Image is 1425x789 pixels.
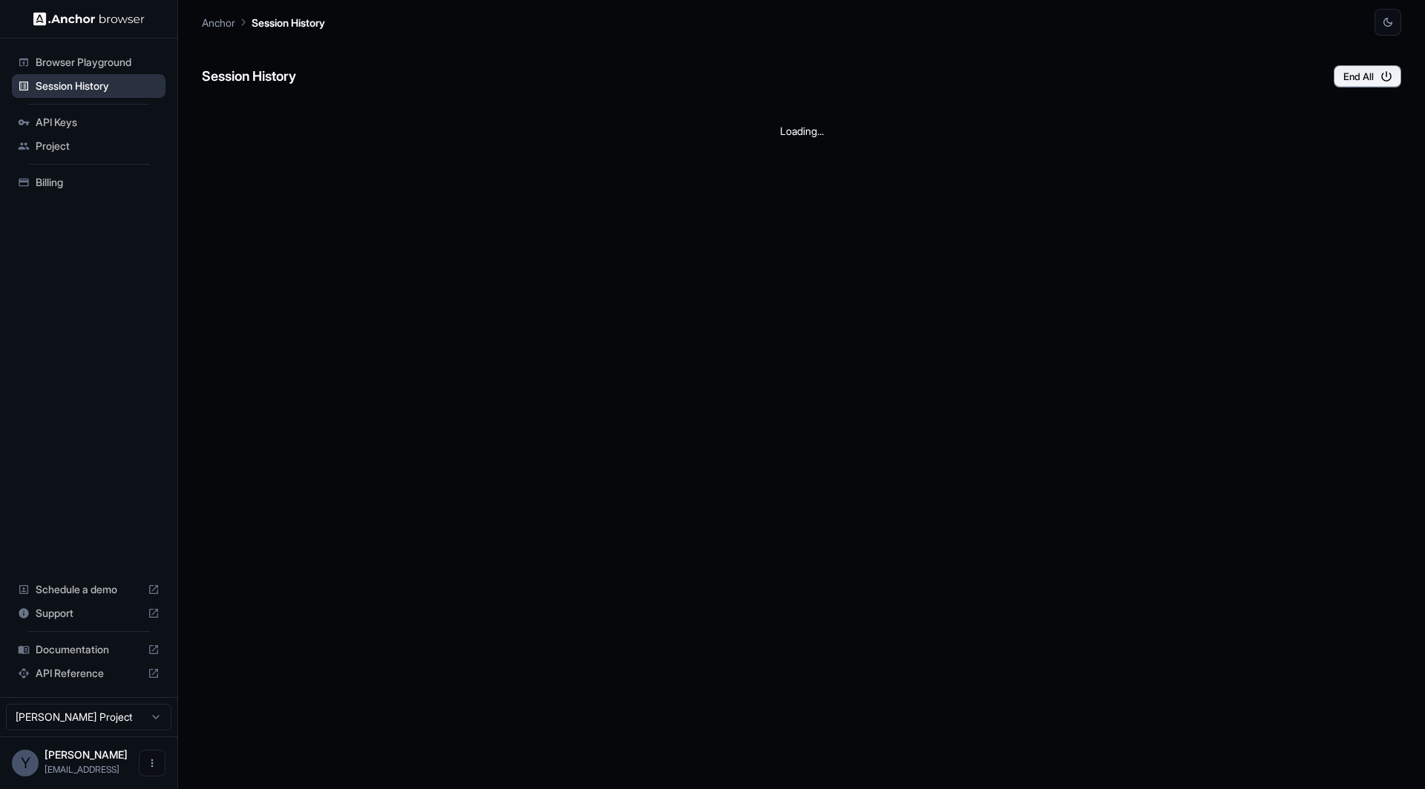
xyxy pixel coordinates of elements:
span: API Keys [36,115,160,130]
div: Billing [12,171,166,194]
span: Session History [36,79,160,93]
div: Session History [12,74,166,98]
span: Yuma Heymans [45,748,128,761]
p: Anchor [202,15,235,30]
span: Support [36,606,142,621]
button: End All [1334,65,1401,88]
span: Schedule a demo [36,582,142,597]
div: Project [12,134,166,158]
h6: Session History [202,66,296,88]
div: Support [12,601,166,625]
span: API Reference [36,666,142,681]
div: API Reference [12,661,166,685]
span: yuma@o-mega.ai [45,764,119,775]
div: Documentation [12,638,166,661]
div: Loading... [202,99,1401,162]
nav: breadcrumb [202,14,325,30]
button: Open menu [139,750,166,776]
span: Browser Playground [36,55,160,70]
img: Anchor Logo [33,12,145,26]
p: Session History [252,15,325,30]
div: Schedule a demo [12,578,166,601]
span: Documentation [36,642,142,657]
div: API Keys [12,110,166,134]
div: Y [12,750,39,776]
div: Browser Playground [12,50,166,74]
span: Billing [36,175,160,190]
span: Project [36,139,160,153]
